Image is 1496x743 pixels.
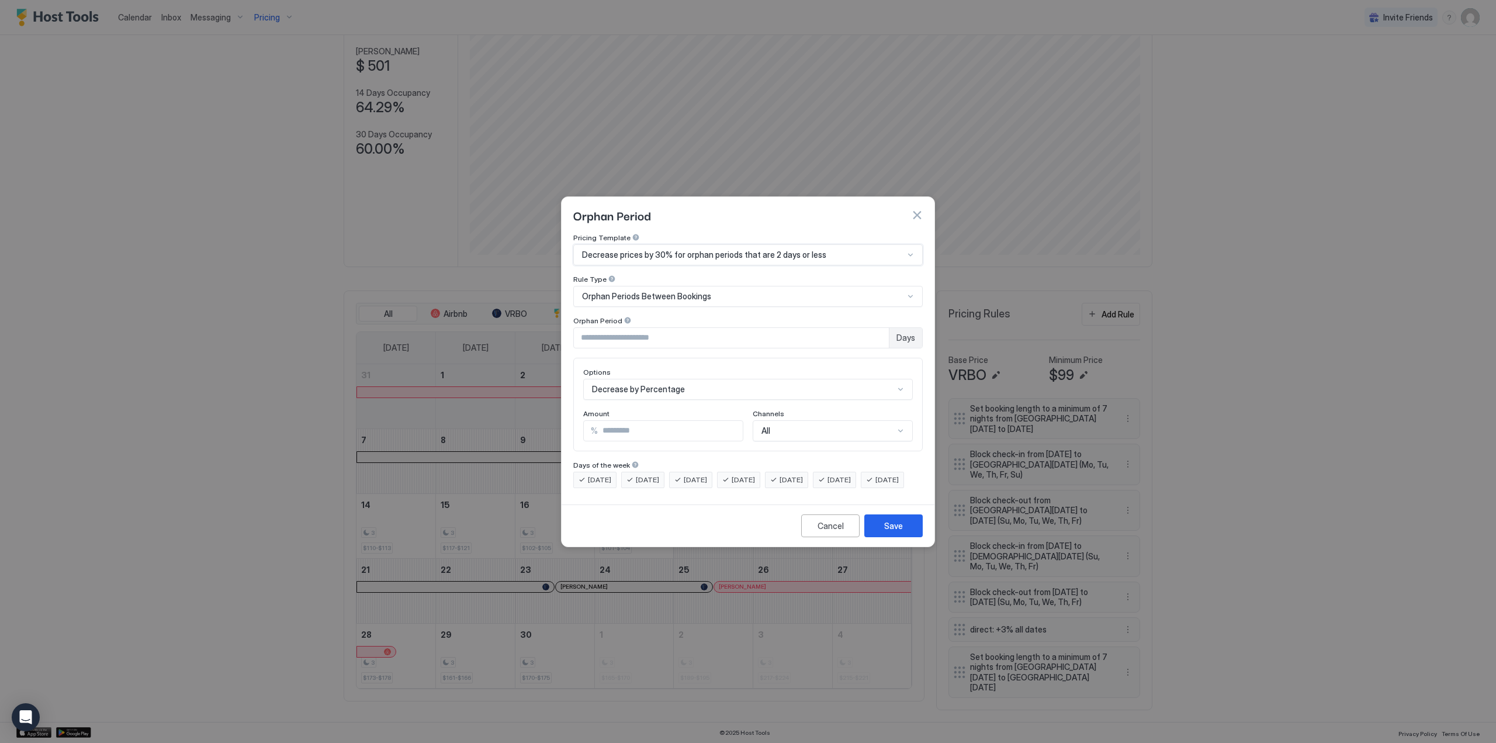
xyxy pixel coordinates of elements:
span: Orphan Period [573,316,622,325]
span: [DATE] [827,475,851,485]
span: Pricing Template [573,233,631,242]
button: Cancel [801,514,860,537]
span: Decrease by Percentage [592,384,685,395]
span: Channels [753,409,784,418]
span: [DATE] [588,475,611,485]
span: [DATE] [875,475,899,485]
span: % [591,426,598,436]
span: Rule Type [573,275,607,284]
div: Save [884,520,903,532]
button: Save [864,514,923,537]
span: [DATE] [684,475,707,485]
span: [DATE] [732,475,755,485]
span: [DATE] [780,475,803,485]
span: All [761,426,770,436]
span: Orphan Period [573,206,651,224]
input: Input Field [574,328,889,348]
div: Cancel [818,520,844,532]
input: Input Field [598,421,743,441]
span: Decrease prices by 30% for orphan periods that are 2 days or less [582,250,826,260]
span: Options [583,368,611,376]
span: [DATE] [636,475,659,485]
div: Open Intercom Messenger [12,703,40,731]
span: Amount [583,409,610,418]
span: Orphan Periods Between Bookings [582,291,711,302]
span: Days of the week [573,461,630,469]
span: Days [896,333,915,343]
